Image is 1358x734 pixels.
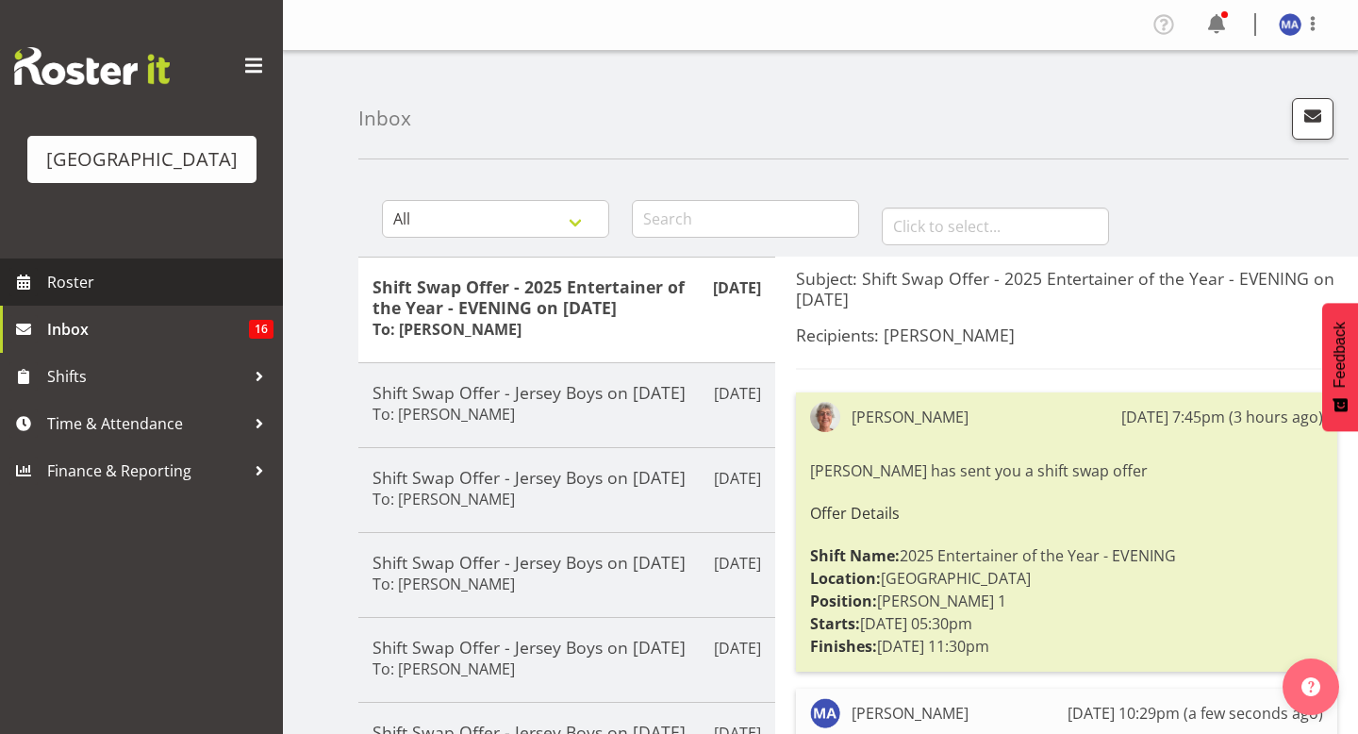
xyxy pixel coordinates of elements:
h5: Shift Swap Offer - Jersey Boys on [DATE] [373,637,761,658]
strong: Starts: [810,613,860,634]
p: [DATE] [714,467,761,490]
div: [PERSON_NAME] [852,406,969,428]
h5: Shift Swap Offer - 2025 Entertainer of the Year - EVENING on [DATE] [373,276,761,318]
h4: Inbox [358,108,411,129]
div: [PERSON_NAME] has sent you a shift swap offer 2025 Entertainer of the Year - EVENING [GEOGRAPHIC_... [810,455,1323,662]
div: [DATE] 10:29pm (a few seconds ago) [1068,702,1323,725]
img: amanda-clark4b89f13daf37684e1306524067e87a54.png [810,402,840,432]
img: help-xxl-2.png [1301,677,1320,696]
strong: Shift Name: [810,545,900,566]
div: [DATE] 7:45pm (3 hours ago) [1121,406,1323,428]
img: max-allan11499.jpg [1279,13,1301,36]
strong: Location: [810,568,881,589]
h6: Offer Details [810,505,1323,522]
span: Feedback [1332,322,1349,388]
p: [DATE] [714,382,761,405]
h6: To: [PERSON_NAME] [373,575,515,593]
h6: To: [PERSON_NAME] [373,659,515,678]
div: [GEOGRAPHIC_DATA] [46,145,238,174]
h6: To: [PERSON_NAME] [373,320,522,339]
span: Time & Attendance [47,409,245,438]
img: max-allan11499.jpg [810,698,840,728]
input: Click to select... [882,208,1109,245]
h5: Shift Swap Offer - Jersey Boys on [DATE] [373,467,761,488]
img: Rosterit website logo [14,47,170,85]
input: Search [632,200,859,238]
span: Finance & Reporting [47,457,245,485]
span: Roster [47,268,273,296]
p: [DATE] [713,276,761,299]
div: [PERSON_NAME] [852,702,969,725]
h5: Recipients: [PERSON_NAME] [796,325,1337,345]
strong: Finishes: [810,636,877,657]
p: [DATE] [714,552,761,575]
h5: Shift Swap Offer - Jersey Boys on [DATE] [373,552,761,573]
h5: Shift Swap Offer - Jersey Boys on [DATE] [373,382,761,403]
p: [DATE] [714,637,761,659]
span: 16 [249,320,273,339]
h6: To: [PERSON_NAME] [373,405,515,424]
h5: Subject: Shift Swap Offer - 2025 Entertainer of the Year - EVENING on [DATE] [796,268,1337,309]
h6: To: [PERSON_NAME] [373,490,515,509]
button: Feedback - Show survey [1322,303,1358,431]
span: Inbox [47,315,249,343]
span: Shifts [47,362,245,391]
strong: Position: [810,591,877,611]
